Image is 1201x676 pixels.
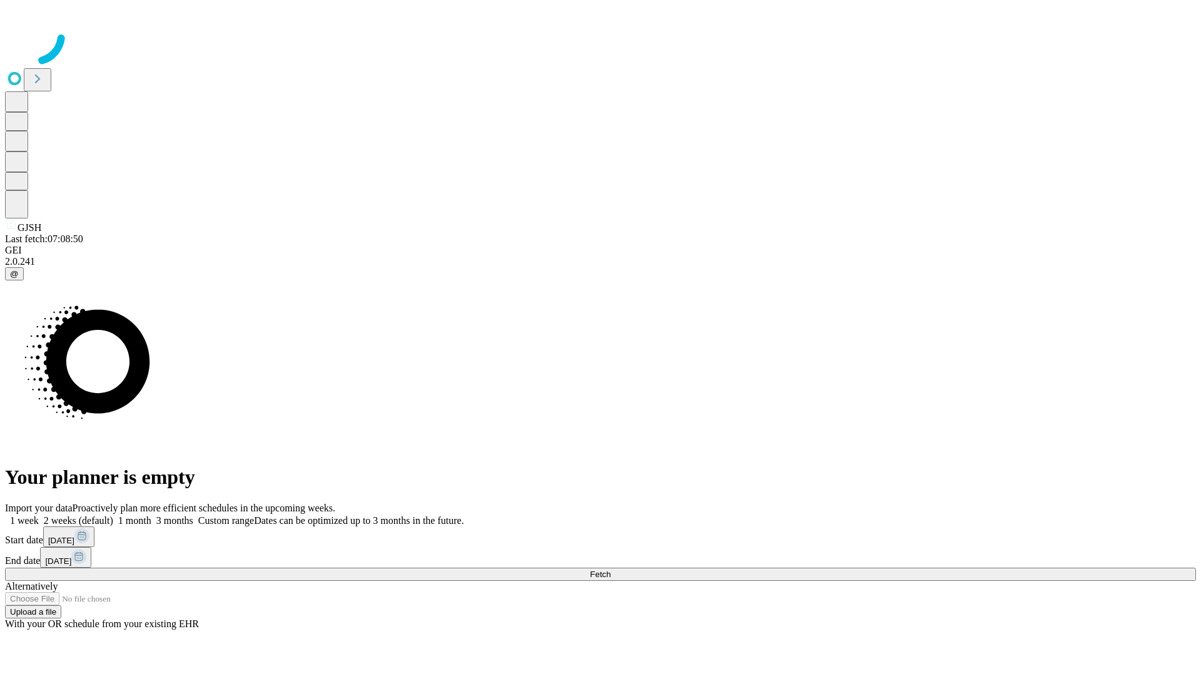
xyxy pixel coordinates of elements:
[10,515,39,526] span: 1 week
[18,222,41,233] span: GJSH
[590,570,611,579] span: Fetch
[5,267,24,280] button: @
[5,618,199,629] span: With your OR schedule from your existing EHR
[40,547,91,568] button: [DATE]
[5,568,1196,581] button: Fetch
[254,515,464,526] span: Dates can be optimized up to 3 months in the future.
[44,515,113,526] span: 2 weeks (default)
[45,556,71,566] span: [DATE]
[73,503,335,513] span: Proactively plan more efficient schedules in the upcoming weeks.
[5,605,61,618] button: Upload a file
[5,466,1196,489] h1: Your planner is empty
[43,526,94,547] button: [DATE]
[198,515,254,526] span: Custom range
[5,256,1196,267] div: 2.0.241
[156,515,193,526] span: 3 months
[5,547,1196,568] div: End date
[5,581,58,591] span: Alternatively
[10,269,19,279] span: @
[5,526,1196,547] div: Start date
[5,233,83,244] span: Last fetch: 07:08:50
[118,515,151,526] span: 1 month
[5,503,73,513] span: Import your data
[5,245,1196,256] div: GEI
[48,536,74,545] span: [DATE]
